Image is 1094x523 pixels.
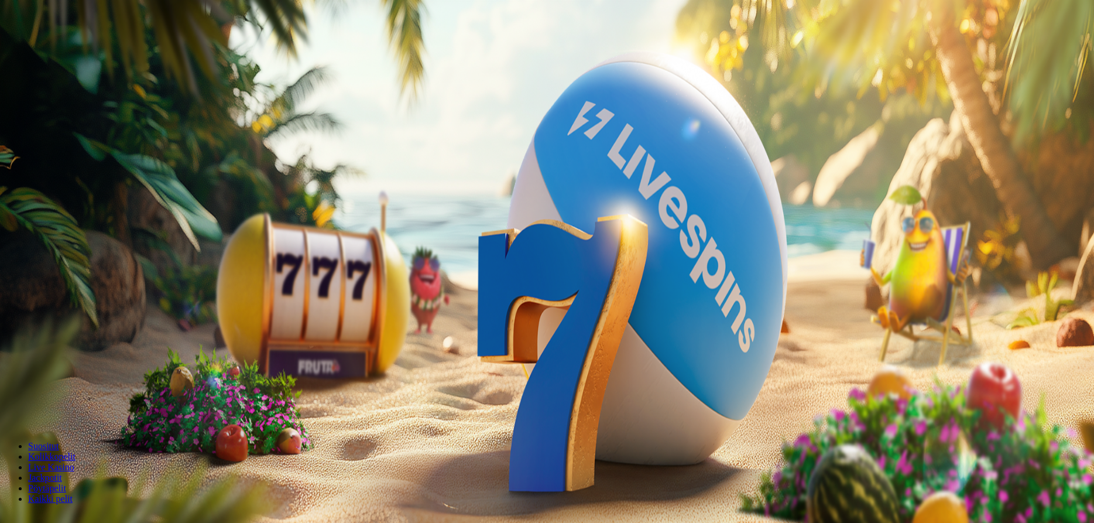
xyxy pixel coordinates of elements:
[5,421,1089,504] nav: Lobby
[28,462,74,472] a: Live Kasino
[28,452,76,462] a: Kolikkopelit
[28,441,59,451] a: Suositut
[28,483,66,493] a: Pöytäpelit
[28,494,73,504] a: Kaikki pelit
[28,473,62,483] a: Jackpotit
